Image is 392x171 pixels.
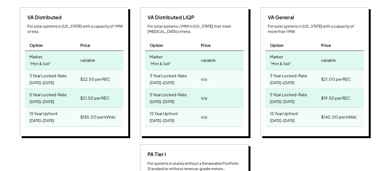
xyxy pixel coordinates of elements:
div: $185.00 per kWdc [80,113,116,121]
div: Price [80,43,90,48]
div: variable [80,56,95,65]
div: 5 Year Locked-Rate [150,90,187,97]
div: 15 Year Upfront [270,109,298,116]
div: [DATE]-[DATE] [270,98,295,106]
div: variable [321,56,336,65]
div: Price [321,43,331,48]
div: Price [200,43,210,48]
div: 15 Year Upfront [150,109,178,116]
div: For solar systems in [US_STATE] with a capacity of 1 MW or less. [27,24,123,34]
div: "Mint & Sell" [29,60,51,68]
div: 3 Year Locked-Rate [150,71,187,79]
div: For solar systems in [US_STATE] with a capacity of more than 1 MW. [268,24,364,34]
div: $21.50 per REC [80,94,109,102]
div: $21.00 per REC [321,75,350,83]
div: n/a [200,75,207,83]
div: $19.50 per REC [321,94,350,102]
div: Market [150,52,163,60]
div: [DATE]-[DATE] [29,98,54,106]
div: Option [270,43,284,48]
div: VA Distributed LIQP [145,14,194,21]
div: 3 Year Locked-Rate [270,71,307,79]
div: [DATE]-[DATE] [150,98,174,106]
div: For solar systems ≤1 MW in [US_STATE] that meet [MEDICAL_DATA] criteria. [148,24,244,34]
div: [DATE]-[DATE] [150,117,174,125]
div: Option [29,43,43,48]
div: PA Tier I [145,151,166,158]
div: n/a [200,113,207,121]
div: 5 Year Locked-Rate [29,90,67,97]
div: [DATE]-[DATE] [270,117,295,125]
div: $140.00 per kWdc [321,113,357,121]
div: variable [200,56,215,65]
div: [DATE]-[DATE] [29,79,54,87]
div: VA General [265,14,294,21]
div: "Mint & Sell" [270,60,291,68]
div: Market [29,52,42,60]
div: 5 Year Locked-Rate [270,90,307,97]
div: $22.50 per REC [80,75,110,83]
div: 15 Year Upfront [29,109,58,116]
div: VA Distributed [25,14,62,21]
div: [DATE]-[DATE] [150,79,174,87]
div: [DATE]-[DATE] [270,79,295,87]
div: Option [150,43,163,48]
div: n/a [200,94,207,102]
div: Market [270,52,283,60]
div: 3 Year Locked-Rate [29,71,67,79]
div: "Mint & Sell" [150,60,171,68]
div: [DATE]-[DATE] [29,117,54,125]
